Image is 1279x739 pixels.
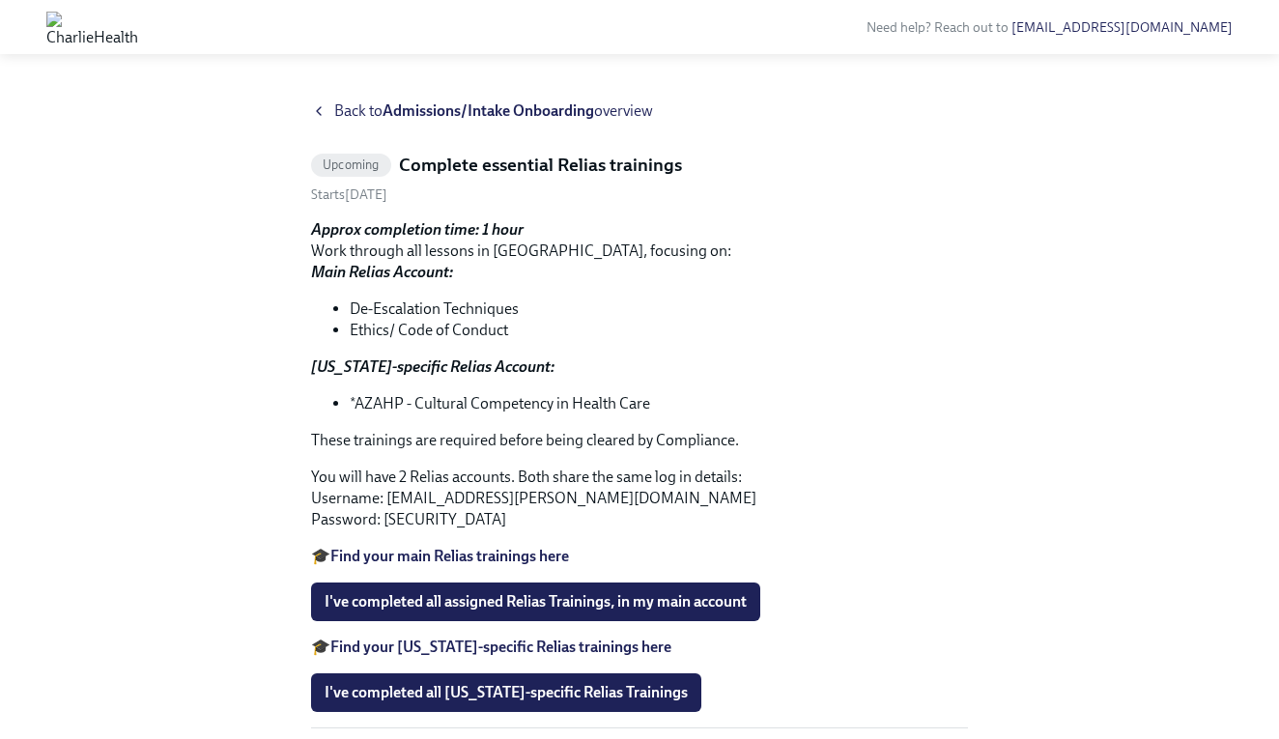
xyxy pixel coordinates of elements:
[311,583,760,621] button: I've completed all assigned Relias Trainings, in my main account
[1011,19,1233,36] a: [EMAIL_ADDRESS][DOMAIN_NAME]
[311,430,968,451] p: These trainings are required before being cleared by Compliance.
[311,357,554,376] strong: [US_STATE]-specific Relias Account:
[867,19,1233,36] span: Need help? Reach out to
[311,673,701,712] button: I've completed all [US_STATE]-specific Relias Trainings
[399,153,682,178] h5: Complete essential Relias trainings
[46,12,138,43] img: CharlieHealth
[330,638,671,656] a: Find your [US_STATE]-specific Relias trainings here
[311,637,968,658] p: 🎓
[311,157,391,172] span: Upcoming
[334,100,653,122] span: Back to overview
[311,546,968,567] p: 🎓
[311,186,387,203] span: Monday, August 11th 2025, 10:00 am
[311,219,968,283] p: Work through all lessons in [GEOGRAPHIC_DATA], focusing on:
[350,393,968,414] li: *AZAHP - Cultural Competency in Health Care
[330,547,569,565] a: Find your main Relias trainings here
[383,101,594,120] strong: Admissions/Intake Onboarding
[325,592,747,611] span: I've completed all assigned Relias Trainings, in my main account
[311,263,453,281] strong: Main Relias Account:
[311,220,524,239] strong: Approx completion time: 1 hour
[325,683,688,702] span: I've completed all [US_STATE]-specific Relias Trainings
[311,100,968,122] a: Back toAdmissions/Intake Onboardingoverview
[311,467,968,530] p: You will have 2 Relias accounts. Both share the same log in details: Username: [EMAIL_ADDRESS][PE...
[350,298,968,320] li: De-Escalation Techniques
[350,320,968,341] li: Ethics/ Code of Conduct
